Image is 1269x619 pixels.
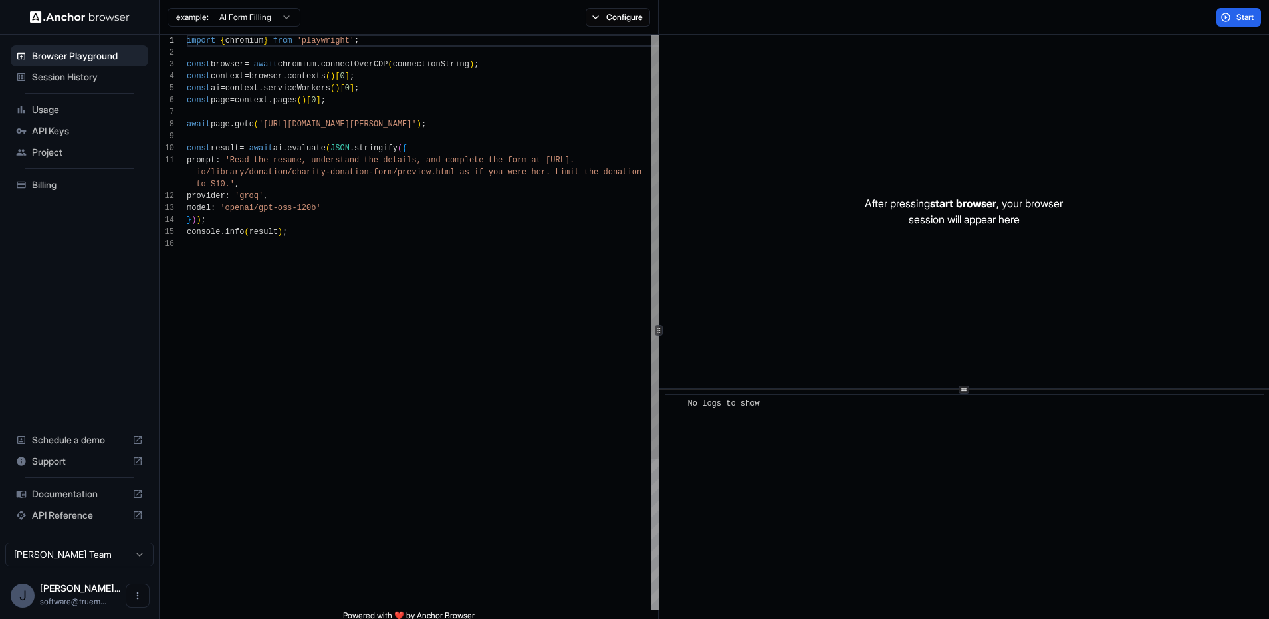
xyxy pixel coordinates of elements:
[865,195,1063,227] p: After pressing , your browser session will appear here
[316,60,320,69] span: .
[388,60,393,69] span: (
[354,36,359,45] span: ;
[321,60,388,69] span: connectOverCDP
[283,144,287,153] span: .
[187,144,211,153] span: const
[160,238,174,250] div: 16
[244,227,249,237] span: (
[30,11,130,23] img: Anchor Logo
[586,8,650,27] button: Configure
[283,72,287,81] span: .
[187,120,211,129] span: await
[32,103,143,116] span: Usage
[297,96,302,105] span: (
[254,60,278,69] span: await
[160,202,174,214] div: 13
[196,168,435,177] span: io/library/donation/charity-donation-form/preview.
[211,84,220,93] span: ai
[435,168,641,177] span: html as if you were her. Limit the donation
[244,72,249,81] span: =
[126,584,150,608] button: Open menu
[330,84,335,93] span: (
[176,12,209,23] span: example:
[211,72,244,81] span: context
[187,60,211,69] span: const
[220,36,225,45] span: {
[249,227,278,237] span: result
[321,96,326,105] span: ;
[1236,12,1255,23] span: Start
[160,82,174,94] div: 5
[40,582,120,594] span: Jonathan Cornelius
[211,203,215,213] span: :
[287,72,326,81] span: contexts
[230,120,235,129] span: .
[402,144,407,153] span: {
[32,433,127,447] span: Schedule a demo
[244,60,249,69] span: =
[335,72,340,81] span: [
[225,36,264,45] span: chromium
[225,156,465,165] span: 'Read the resume, understand the details, and comp
[340,72,344,81] span: 0
[11,142,148,163] div: Project
[230,96,235,105] span: =
[393,60,469,69] span: connectionString
[211,96,230,105] span: page
[259,84,263,93] span: .
[191,215,196,225] span: )
[340,84,344,93] span: [
[469,60,474,69] span: )
[278,227,283,237] span: )
[187,215,191,225] span: }
[297,36,354,45] span: 'playwright'
[11,99,148,120] div: Usage
[160,70,174,82] div: 4
[273,96,297,105] span: pages
[235,180,239,189] span: ,
[187,36,215,45] span: import
[220,227,225,237] span: .
[278,60,316,69] span: chromium
[225,227,245,237] span: info
[254,120,259,129] span: (
[263,84,330,93] span: serviceWorkers
[11,584,35,608] div: J
[187,84,211,93] span: const
[40,596,106,606] span: software@truemeter.com
[11,174,148,195] div: Billing
[32,487,127,501] span: Documentation
[259,120,417,129] span: '[URL][DOMAIN_NAME][PERSON_NAME]'
[417,120,421,129] span: )
[345,72,350,81] span: ]
[421,120,426,129] span: ;
[160,226,174,238] div: 15
[160,94,174,106] div: 6
[32,146,143,159] span: Project
[220,203,320,213] span: 'openai/gpt-oss-120b'
[671,397,678,410] span: ​
[225,191,230,201] span: :
[11,430,148,451] div: Schedule a demo
[196,180,235,189] span: to $10.'
[311,96,316,105] span: 0
[11,120,148,142] div: API Keys
[11,451,148,472] div: Support
[187,72,211,81] span: const
[160,214,174,226] div: 14
[263,191,268,201] span: ,
[211,120,230,129] span: page
[350,72,354,81] span: ;
[211,144,239,153] span: result
[235,96,268,105] span: context
[32,455,127,468] span: Support
[330,144,350,153] span: JSON
[273,144,283,153] span: ai
[235,120,254,129] span: goto
[32,49,143,62] span: Browser Playground
[688,399,760,408] span: No logs to show
[316,96,320,105] span: ]
[398,144,402,153] span: (
[187,203,211,213] span: model
[11,505,148,526] div: API Reference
